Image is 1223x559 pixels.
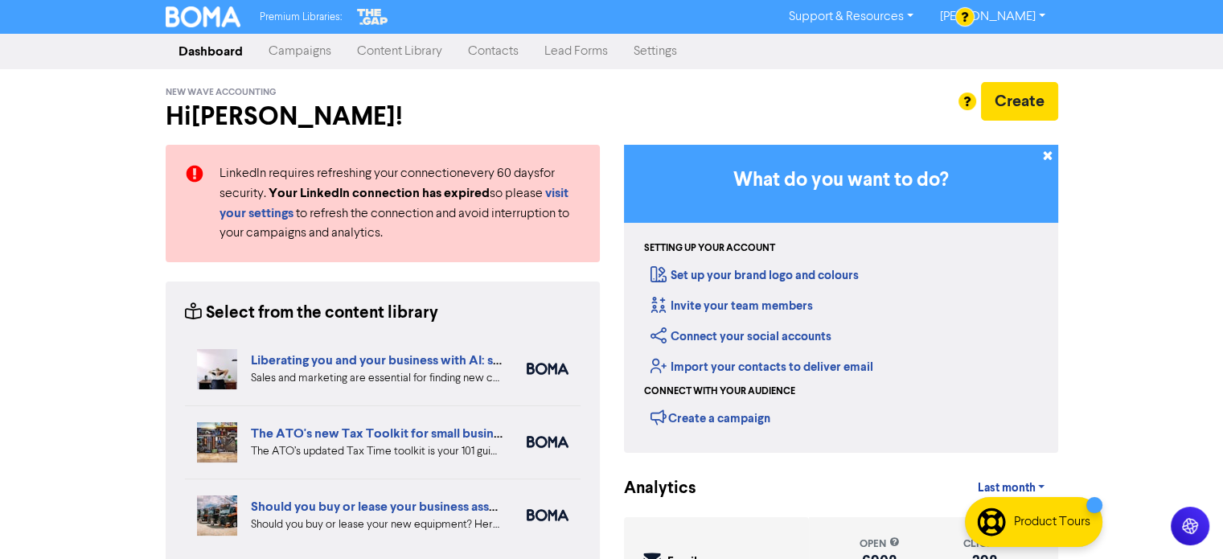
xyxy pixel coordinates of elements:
a: Campaigns [256,35,344,68]
a: Set up your brand logo and colours [650,268,859,283]
div: Should you buy or lease your new equipment? Here are some pros and cons of each. We also can revi... [251,516,503,533]
img: boma [527,363,568,375]
iframe: Chat Widget [1143,482,1223,559]
div: Getting Started in BOMA [624,145,1058,453]
a: Import your contacts to deliver email [650,360,873,375]
strong: Your LinkedIn connection has expired [269,185,490,201]
a: [PERSON_NAME] [926,4,1057,30]
img: The Gap [355,6,390,27]
a: Settings [621,35,690,68]
a: Dashboard [166,35,256,68]
h2: Hi [PERSON_NAME] ! [166,101,600,132]
a: Contacts [455,35,531,68]
img: boma_accounting [527,509,568,521]
a: Support & Resources [776,4,926,30]
div: The ATO’s updated Tax Time toolkit is your 101 guide to business taxes. We’ve summarised the key ... [251,443,503,460]
a: Connect your social accounts [650,329,831,344]
a: Lead Forms [531,35,621,68]
img: BOMA Logo [166,6,241,27]
a: Should you buy or lease your business assets? [251,499,512,515]
div: Sales and marketing are essential for finding new customers but eat into your business time. We e... [251,370,503,387]
div: Analytics [624,476,676,501]
a: Liberating you and your business with AI: sales and marketing [251,352,600,368]
div: Connect with your audience [644,384,795,399]
span: New Wave Accounting [166,87,277,98]
div: Setting up your account [644,241,775,256]
span: Premium Libraries: [260,12,342,23]
a: Invite your team members [650,298,813,314]
span: Last month [977,481,1035,495]
div: open [860,536,900,552]
img: boma [527,436,568,448]
a: The ATO's new Tax Toolkit for small business owners [251,425,558,442]
div: Select from the content library [185,301,438,326]
a: visit your settings [220,187,568,220]
button: Create [981,82,1058,121]
h3: What do you want to do? [648,169,1034,192]
div: click [962,536,1007,552]
div: Create a campaign [650,405,770,430]
div: LinkedIn requires refreshing your connection every 60 days for security. so please to refresh the... [207,164,593,243]
a: Content Library [344,35,455,68]
a: Last month [964,472,1057,504]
